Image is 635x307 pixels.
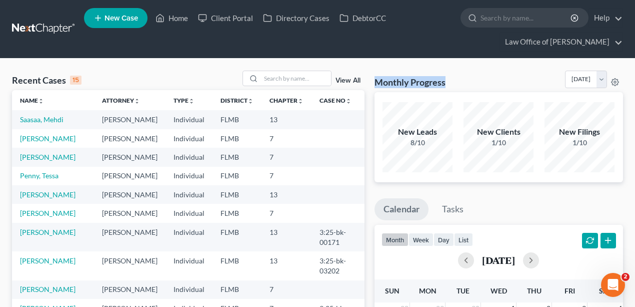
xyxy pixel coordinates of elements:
[261,251,311,280] td: 13
[150,9,193,27] a: Home
[20,209,75,217] a: [PERSON_NAME]
[20,115,63,124] a: Saasaa, Mehdi
[500,33,622,51] a: Law Office of [PERSON_NAME]
[599,286,611,295] span: Sat
[374,76,445,88] h3: Monthly Progress
[311,223,364,251] td: 3:25-bk-00171
[94,129,165,148] td: [PERSON_NAME]
[20,256,75,265] a: [PERSON_NAME]
[334,9,391,27] a: DebtorCC
[261,223,311,251] td: 13
[382,126,452,138] div: New Leads
[463,126,533,138] div: New Clients
[433,233,454,246] button: day
[165,204,212,222] td: Individual
[385,286,399,295] span: Sun
[165,167,212,185] td: Individual
[94,280,165,299] td: [PERSON_NAME]
[261,204,311,222] td: 7
[220,97,253,104] a: Districtunfold_more
[261,148,311,166] td: 7
[261,167,311,185] td: 7
[335,77,360,84] a: View All
[94,251,165,280] td: [PERSON_NAME]
[165,129,212,148] td: Individual
[463,138,533,148] div: 1/10
[212,251,261,280] td: FLMB
[20,97,44,104] a: Nameunfold_more
[374,198,428,220] a: Calendar
[564,286,575,295] span: Fri
[621,273,629,281] span: 2
[165,110,212,129] td: Individual
[261,71,331,86] input: Search by name...
[70,76,81,85] div: 15
[382,138,452,148] div: 8/10
[94,167,165,185] td: [PERSON_NAME]
[261,129,311,148] td: 7
[20,153,75,161] a: [PERSON_NAME]
[258,9,334,27] a: Directory Cases
[94,204,165,222] td: [PERSON_NAME]
[94,148,165,166] td: [PERSON_NAME]
[311,251,364,280] td: 3:25-bk-03202
[94,185,165,204] td: [PERSON_NAME]
[188,98,194,104] i: unfold_more
[345,98,351,104] i: unfold_more
[12,74,81,86] div: Recent Cases
[20,134,75,143] a: [PERSON_NAME]
[212,185,261,204] td: FLMB
[261,185,311,204] td: 13
[454,233,473,246] button: list
[212,148,261,166] td: FLMB
[589,9,622,27] a: Help
[247,98,253,104] i: unfold_more
[212,110,261,129] td: FLMB
[527,286,541,295] span: Thu
[165,280,212,299] td: Individual
[165,223,212,251] td: Individual
[297,98,303,104] i: unfold_more
[173,97,194,104] a: Typeunfold_more
[433,198,472,220] a: Tasks
[165,185,212,204] td: Individual
[261,280,311,299] td: 7
[38,98,44,104] i: unfold_more
[381,233,408,246] button: month
[408,233,433,246] button: week
[193,9,258,27] a: Client Portal
[544,138,614,148] div: 1/10
[212,204,261,222] td: FLMB
[20,228,75,236] a: [PERSON_NAME]
[94,110,165,129] td: [PERSON_NAME]
[165,251,212,280] td: Individual
[212,167,261,185] td: FLMB
[102,97,140,104] a: Attorneyunfold_more
[134,98,140,104] i: unfold_more
[165,148,212,166] td: Individual
[261,110,311,129] td: 13
[490,286,507,295] span: Wed
[419,286,436,295] span: Mon
[601,273,625,297] iframe: Intercom live chat
[104,15,138,22] span: New Case
[456,286,469,295] span: Tue
[20,285,75,293] a: [PERSON_NAME]
[94,223,165,251] td: [PERSON_NAME]
[212,280,261,299] td: FLMB
[20,190,75,199] a: [PERSON_NAME]
[212,129,261,148] td: FLMB
[482,255,515,265] h2: [DATE]
[20,171,58,180] a: Penny, Tessa
[544,126,614,138] div: New Filings
[269,97,303,104] a: Chapterunfold_more
[212,223,261,251] td: FLMB
[480,9,572,27] input: Search by name...
[319,97,351,104] a: Case Nounfold_more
